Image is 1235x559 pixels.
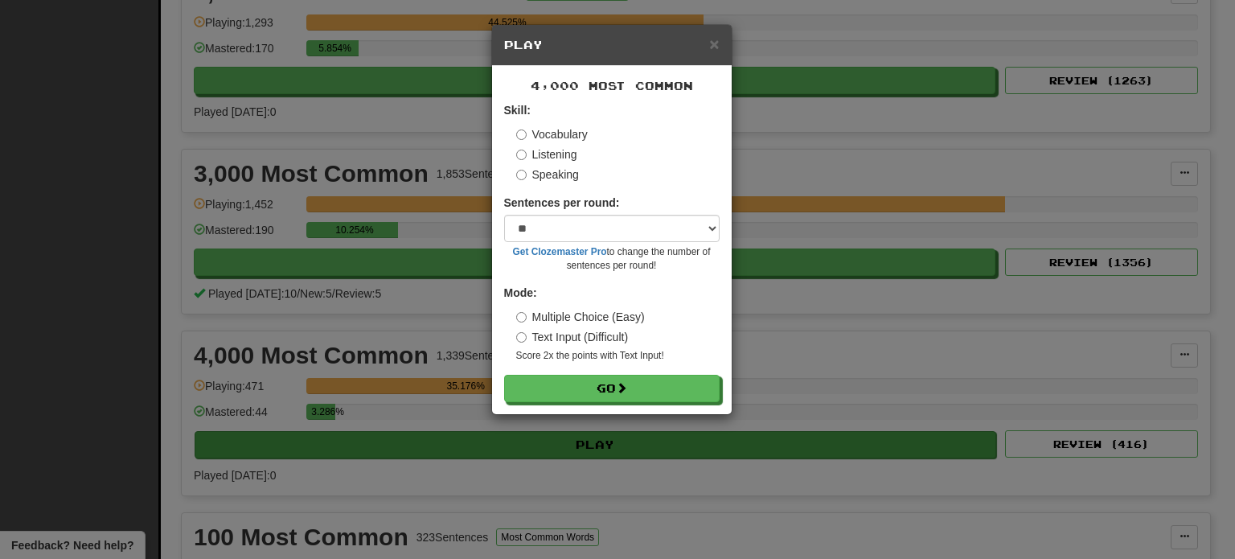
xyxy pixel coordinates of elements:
a: Get Clozemaster Pro [513,246,607,257]
label: Multiple Choice (Easy) [516,309,645,325]
input: Text Input (Difficult) [516,332,527,343]
strong: Skill: [504,104,531,117]
input: Listening [516,150,527,160]
button: Go [504,375,720,402]
span: 4,000 Most Common [531,79,693,92]
label: Text Input (Difficult) [516,329,629,345]
input: Multiple Choice (Easy) [516,312,527,323]
label: Listening [516,146,577,162]
small: to change the number of sentences per round! [504,245,720,273]
h5: Play [504,37,720,53]
label: Speaking [516,166,579,183]
span: × [709,35,719,53]
label: Vocabulary [516,126,588,142]
strong: Mode: [504,286,537,299]
small: Score 2x the points with Text Input ! [516,349,720,363]
label: Sentences per round: [504,195,620,211]
button: Close [709,35,719,52]
input: Vocabulary [516,129,527,140]
input: Speaking [516,170,527,180]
